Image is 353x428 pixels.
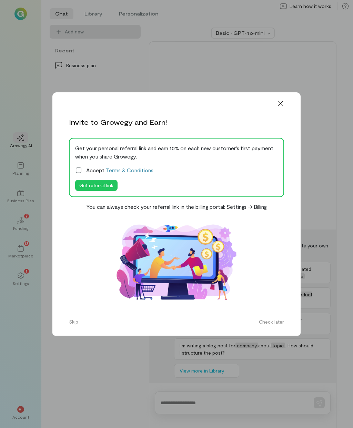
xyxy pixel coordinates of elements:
[86,203,267,211] div: You can always check your referral link in the billing portal: Settings -> Billing
[75,180,118,191] button: Get referral link
[65,316,82,327] button: Skip
[108,216,245,308] img: Affiliate
[75,144,278,161] div: Get your personal referral link and earn 10% on each new customer's first payment when you share ...
[69,117,167,127] div: Invite to Growegy and Earn!
[106,167,153,173] a: Terms & Conditions
[255,316,288,327] button: Check later
[86,166,153,174] span: Accept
